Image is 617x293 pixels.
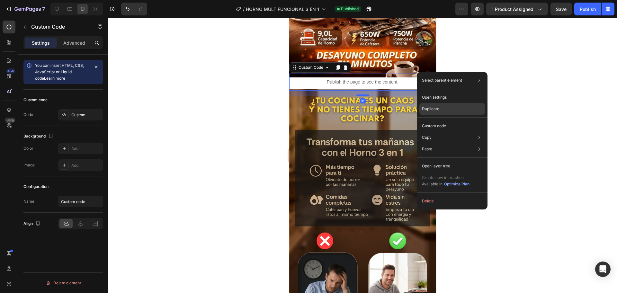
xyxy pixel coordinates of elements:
iframe: Design area [289,18,436,293]
span: Available in [422,182,443,186]
div: Delete element [46,279,81,287]
span: HORNO MULTIFUNCIONAL 3 EN 1 [246,6,319,13]
div: Optimize Plan [444,181,469,187]
p: Copy [422,135,432,140]
button: Delete [419,195,485,207]
span: You can insert HTML, CSS, JavaScript or Liquid code [35,63,84,81]
div: Publish [580,6,596,13]
p: Duplicate [422,106,439,112]
div: Beta [5,118,15,123]
div: Image [23,162,35,168]
div: Open Intercom Messenger [595,262,611,277]
div: Add... [71,163,102,168]
p: Advanced [63,40,85,46]
p: Open layer tree [422,163,450,169]
span: Published [341,6,359,12]
div: Code [23,112,33,118]
button: Publish [574,3,601,15]
p: Custom code [422,123,446,129]
button: Delete element [23,278,103,288]
p: Custom Code [31,23,86,31]
div: Undo/Redo [121,3,147,15]
span: Save [556,6,567,12]
p: Open settings [422,94,447,100]
div: Custom code [23,97,48,103]
button: Optimize Plan [444,181,470,187]
div: Color [23,146,33,151]
p: Create new interaction [422,174,470,181]
button: 1 product assigned [486,3,548,15]
div: Add... [71,146,102,152]
a: Learn more [44,76,65,81]
span: / [243,6,245,13]
div: Configuration [23,184,49,190]
div: Name [23,199,34,204]
p: Paste [422,146,432,152]
p: Settings [32,40,50,46]
div: Align [23,219,42,228]
button: 7 [3,3,48,15]
div: Custom [71,112,102,118]
div: 450 [6,68,15,74]
button: Save [550,3,572,15]
div: Background [23,132,55,141]
p: Select parent element [422,77,462,83]
p: 7 [42,5,45,13]
span: 1 product assigned [492,6,533,13]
